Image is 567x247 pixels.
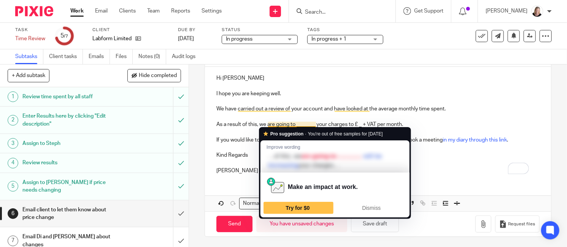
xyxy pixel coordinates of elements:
[256,216,347,232] div: You have unsaved changes
[8,115,18,126] div: 2
[531,5,543,17] img: K%20Garrattley%20headshot%20black%20top%20cropped.jpg
[8,91,18,102] div: 1
[92,35,132,42] p: Labform Limited
[15,27,46,33] label: Task
[178,27,212,33] label: Due by
[205,67,551,180] div: To enrich screen reader interactions, please activate Accessibility in Grammarly extension settings
[138,49,166,64] a: Notes (0)
[222,27,298,33] label: Status
[239,198,315,209] div: Search for option
[443,137,507,143] a: in my diary through this link
[8,208,18,219] div: 6
[241,200,283,208] span: Normal text size
[486,7,527,15] p: [PERSON_NAME]
[15,49,43,64] a: Subtasks
[49,49,83,64] a: Client tasks
[216,74,539,82] p: Hi [PERSON_NAME]
[139,73,177,79] span: Hide completed
[119,7,136,15] a: Clients
[22,204,118,223] h1: Email client to let them know about price change
[95,7,108,15] a: Email
[116,49,133,64] a: Files
[89,49,110,64] a: Emails
[22,110,118,130] h1: Enter Results here by clicking "Edit description"
[92,27,168,33] label: Client
[8,181,18,192] div: 5
[495,216,539,233] button: Request files
[147,7,160,15] a: Team
[216,136,539,144] p: If you would like to discuss this further or have any questions, please feel free to book a meeti...
[8,158,18,168] div: 4
[216,105,539,113] p: We have carried out a review of your account and have looked at the average monthly time spent.
[8,236,18,246] div: 7
[171,7,190,15] a: Reports
[22,177,118,196] h1: Assign to [PERSON_NAME] if price needs changing
[226,36,253,42] span: In progress
[216,90,539,98] p: I hope you are keeping well.
[60,31,68,40] div: 5
[64,34,68,38] small: /7
[22,138,118,149] h1: Assign to Steph
[304,9,373,16] input: Search
[307,27,383,33] label: Tags
[22,91,118,102] h1: Review time spent by all staff
[127,69,181,82] button: Hide completed
[216,167,539,175] p: [PERSON_NAME]
[8,138,18,149] div: 3
[216,151,539,159] p: Kind Regards
[15,6,53,16] img: Pixie
[22,157,118,168] h1: Review results
[172,49,201,64] a: Audit logs
[8,69,49,82] button: + Add subtask
[70,7,84,15] a: Work
[351,216,399,232] button: Save draft
[178,36,194,41] span: [DATE]
[216,216,253,232] input: Send
[15,35,46,42] div: Time Review
[508,221,535,227] span: Request files
[414,8,443,14] span: Get Support
[202,7,222,15] a: Settings
[311,36,346,42] span: In progress + 1
[216,121,539,128] p: As a result of this, we are going to _______ your charges to £ _ + VAT per month.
